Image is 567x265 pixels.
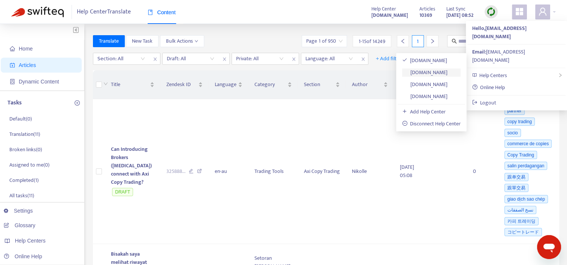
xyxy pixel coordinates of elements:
span: right [558,73,563,77]
span: Category [254,80,286,89]
strong: Email: [472,48,486,56]
th: Language [209,70,248,99]
p: Broken links ( 0 ) [9,146,42,153]
span: appstore [515,7,524,16]
span: Translate [99,37,119,45]
p: Default ( 0 ) [9,115,32,123]
span: Title [111,80,149,89]
span: [DATE] 05:08 [400,163,414,180]
button: New Task [126,35,159,47]
span: copy trading [504,118,535,126]
span: コピートレード [504,228,542,236]
div: [EMAIL_ADDRESS][DOMAIN_NAME] [472,48,561,64]
p: Completed ( 1 ) [9,176,39,184]
td: Trading Tools [248,99,298,244]
span: close [220,55,229,64]
span: close [358,55,368,64]
span: close [150,55,160,64]
span: Language [215,80,236,89]
strong: 10369 [419,11,432,19]
th: Zendesk ID [160,70,209,99]
span: close [289,55,299,64]
span: Help Center [371,5,396,13]
img: sync.dc5367851b00ba804db3.png [486,7,496,16]
iframe: Botón para iniciar la ventana de mensajería [537,235,561,259]
span: 跟單交易 [504,184,528,192]
span: account-book [10,63,15,68]
span: Help Centers [479,71,507,80]
a: [DOMAIN_NAME] [402,92,448,101]
a: [DOMAIN_NAME] [402,68,448,77]
button: Bulk Actionsdown [160,35,204,47]
button: + Add filter [370,53,407,65]
span: نسخ الصفقات [504,206,536,214]
span: search [452,39,457,44]
a: Disconnect Help Center [402,119,461,128]
span: Bulk Actions [166,37,198,45]
span: Author [352,80,382,89]
img: Swifteq [11,7,64,17]
div: 1 [412,35,424,47]
td: en-au [209,99,248,244]
span: New Task [132,37,153,45]
span: 325888 ... [166,167,186,176]
span: salin perdagangan [504,162,548,170]
span: down [103,82,108,86]
span: giao dịch sao chép [504,195,548,203]
span: Can Introducing Brokers ([MEDICAL_DATA]) connect with Axi Copy Trading? [111,145,152,186]
th: Author [346,70,394,99]
p: All tasks ( 11 ) [9,192,34,199]
span: book [148,10,153,15]
span: Help Centers [15,238,46,244]
span: Articles [419,5,435,13]
span: Dynamic Content [19,79,59,85]
strong: [DATE] 08:52 [446,11,473,19]
a: Glossary [4,222,35,228]
span: partner [504,107,525,115]
span: Copy Trading [504,151,537,159]
span: container [10,79,15,84]
span: commerce de copies [504,140,552,148]
p: Tasks [7,98,22,107]
span: 카피 트레이딩 [504,217,539,225]
th: Category [248,70,298,99]
a: Online Help [4,253,42,259]
span: Home [19,46,33,52]
span: left [400,39,405,44]
a: [DOMAIN_NAME] [402,80,448,89]
span: home [10,46,15,51]
span: socio [504,129,521,137]
button: Translate [93,35,125,47]
a: Settings [4,208,33,214]
a: Logout [472,98,496,107]
a: Online Help [472,83,505,92]
a: [DOMAIN_NAME] [371,11,408,19]
a: Add Help Center [402,107,446,116]
strong: Hello, [EMAIL_ADDRESS][DOMAIN_NAME] [472,24,526,41]
span: DRAFT [112,188,133,196]
span: + Add filter [376,54,402,63]
th: Edited At [394,70,426,99]
span: Section [304,80,334,89]
th: Title [105,70,161,99]
span: 1 - 15 of 14249 [359,37,385,45]
span: Zendesk ID [166,80,197,89]
span: user [538,7,547,16]
span: Help Center Translate [77,5,131,19]
span: plus-circle [75,100,80,106]
span: 跟单交易 [504,173,528,181]
p: Translation ( 11 ) [9,130,40,138]
span: Last Sync [446,5,465,13]
span: Content [148,9,176,15]
th: Section [298,70,346,99]
td: 0 [467,99,497,244]
a: [DOMAIN_NAME] [402,56,447,65]
td: Nikolle [346,99,394,244]
span: Articles [19,62,36,68]
p: Assigned to me ( 0 ) [9,161,49,169]
td: Axi Copy Trading [298,99,346,244]
span: down [194,39,198,43]
span: right [430,39,435,44]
